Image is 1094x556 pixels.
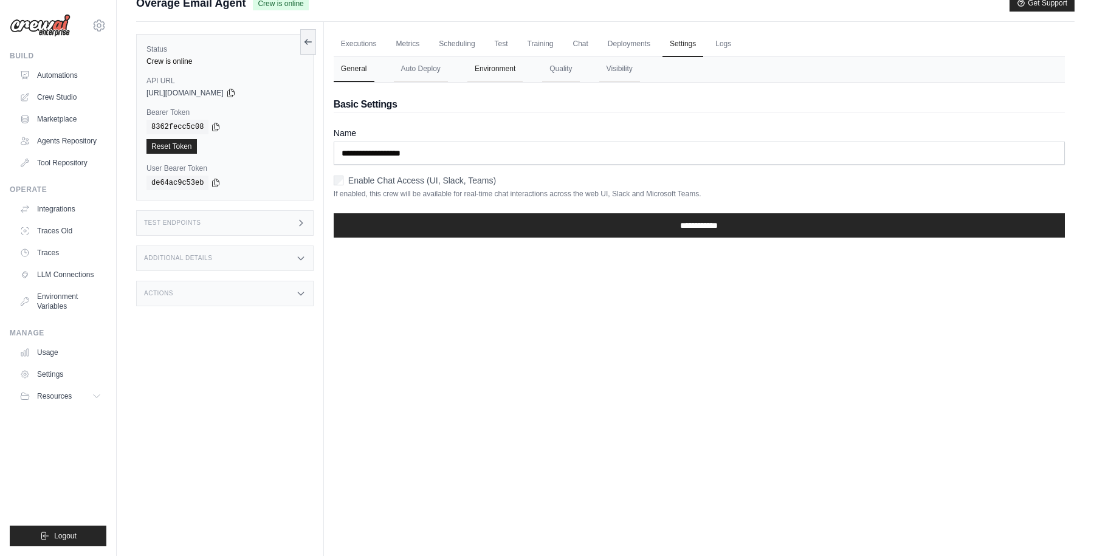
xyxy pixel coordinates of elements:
a: Deployments [600,32,658,57]
label: Name [334,127,1065,139]
button: Resources [15,386,106,406]
h2: Basic Settings [334,97,1065,112]
h3: Actions [144,290,173,297]
code: de64ac9c53eb [146,176,208,190]
a: Agents Repository [15,131,106,151]
button: Logout [10,526,106,546]
a: Reset Token [146,139,197,154]
h3: Additional Details [144,255,212,262]
div: Build [10,51,106,61]
a: Automations [15,66,106,85]
a: Tool Repository [15,153,106,173]
button: Environment [467,57,523,82]
a: Traces Old [15,221,106,241]
a: Training [520,32,561,57]
a: Metrics [389,32,427,57]
button: General [334,57,374,82]
h3: Test Endpoints [144,219,201,227]
a: LLM Connections [15,265,106,284]
a: Traces [15,243,106,263]
a: Usage [15,343,106,362]
a: Marketplace [15,109,106,129]
a: Logs [708,32,738,57]
nav: Tabs [334,57,1065,82]
span: Resources [37,391,72,401]
span: Logout [54,531,77,541]
a: Chat [566,32,596,57]
a: Crew Studio [15,88,106,107]
a: Integrations [15,199,106,219]
label: Enable Chat Access (UI, Slack, Teams) [348,174,496,187]
label: Status [146,44,303,54]
code: 8362fecc5c08 [146,120,208,134]
label: User Bearer Token [146,163,303,173]
label: Bearer Token [146,108,303,117]
a: Environment Variables [15,287,106,316]
span: [URL][DOMAIN_NAME] [146,88,224,98]
a: Settings [662,32,703,57]
div: Crew is online [146,57,303,66]
a: Settings [15,365,106,384]
a: Scheduling [432,32,482,57]
button: Quality [542,57,579,82]
div: Manage [10,328,106,338]
a: Executions [334,32,384,57]
img: Logo [10,14,71,37]
label: API URL [146,76,303,86]
button: Auto Deploy [394,57,448,82]
a: Test [487,32,515,57]
button: Visibility [599,57,640,82]
p: If enabled, this crew will be available for real-time chat interactions across the web UI, Slack ... [334,189,1065,199]
div: Operate [10,185,106,194]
